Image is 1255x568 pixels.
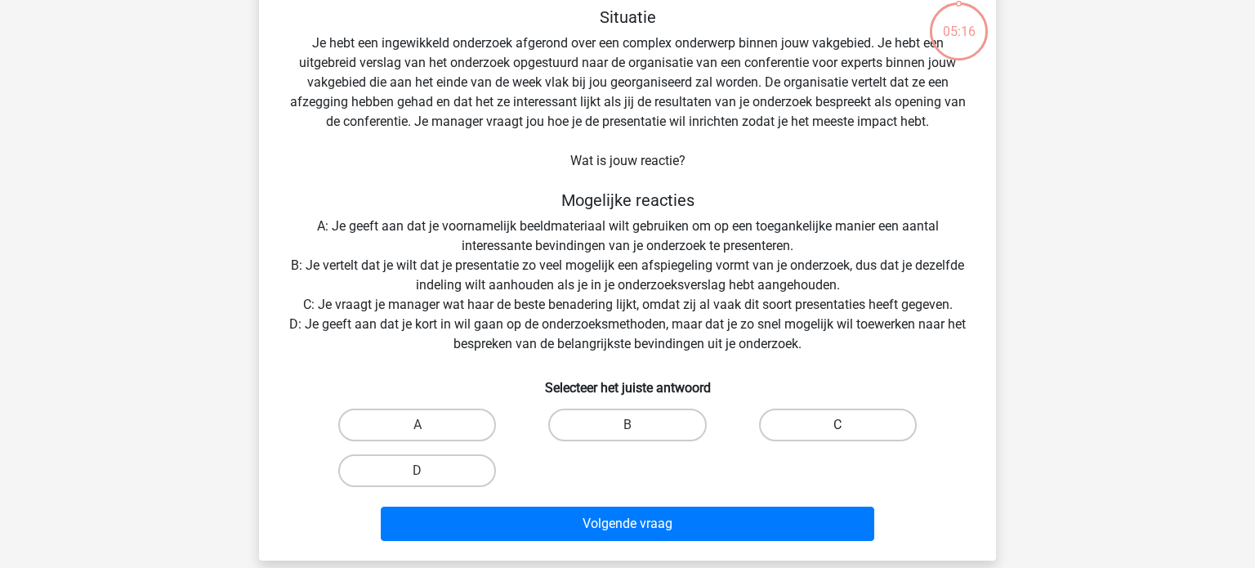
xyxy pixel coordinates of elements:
[338,454,496,487] label: D
[285,367,970,396] h6: Selecteer het juiste antwoord
[548,409,706,441] label: B
[928,1,989,42] div: 05:16
[285,190,970,210] h5: Mogelijke reacties
[338,409,496,441] label: A
[381,507,875,541] button: Volgende vraag
[266,7,989,548] div: Je hebt een ingewikkeld onderzoek afgerond over een complex onderwerp binnen jouw vakgebied. Je h...
[285,7,970,27] h5: Situatie
[759,409,917,441] label: C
